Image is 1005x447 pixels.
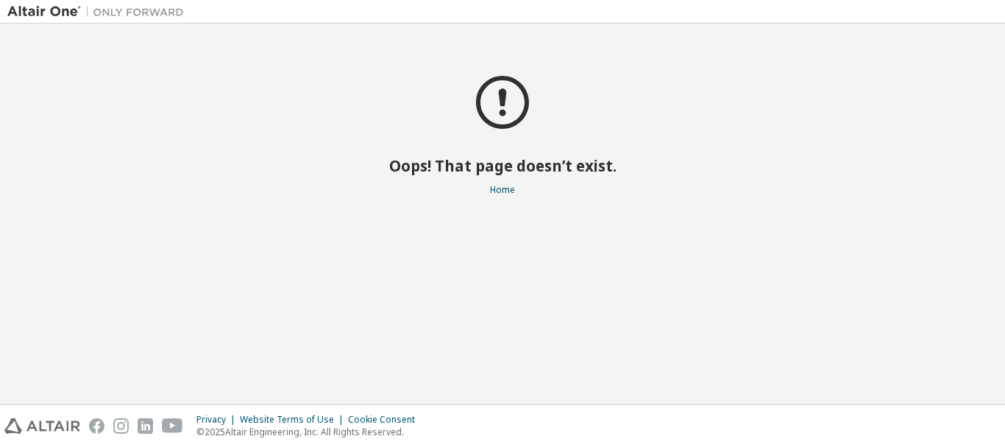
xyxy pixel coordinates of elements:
img: instagram.svg [113,418,129,434]
div: Website Terms of Use [240,414,348,426]
h2: Oops! That page doesn’t exist. [7,156,998,175]
img: linkedin.svg [138,418,153,434]
div: Privacy [196,414,240,426]
img: youtube.svg [162,418,183,434]
a: Home [490,183,515,196]
img: Altair One [7,4,191,19]
div: Cookie Consent [348,414,424,426]
p: © 2025 Altair Engineering, Inc. All Rights Reserved. [196,426,424,438]
img: facebook.svg [89,418,104,434]
img: altair_logo.svg [4,418,80,434]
